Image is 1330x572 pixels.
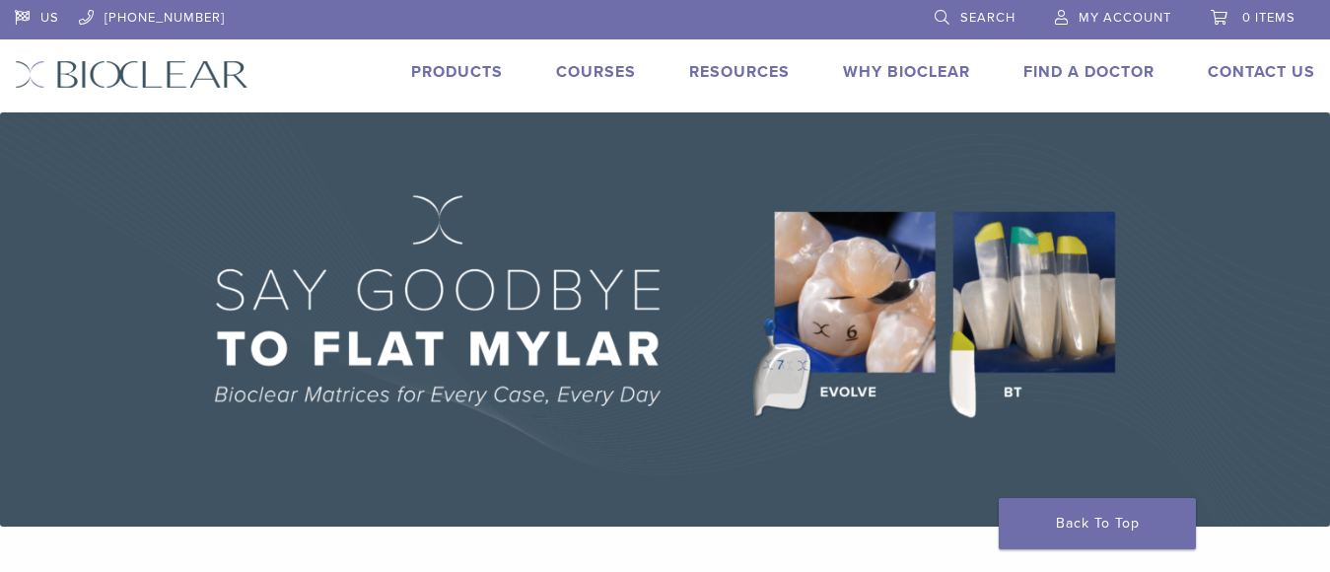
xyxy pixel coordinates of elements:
a: Back To Top [999,498,1196,549]
span: 0 items [1242,10,1295,26]
a: Resources [689,62,790,82]
a: Why Bioclear [843,62,970,82]
span: My Account [1079,10,1171,26]
a: Find A Doctor [1023,62,1155,82]
a: Contact Us [1208,62,1315,82]
a: Products [411,62,503,82]
a: Courses [556,62,636,82]
span: Search [960,10,1015,26]
img: Bioclear [15,60,248,89]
